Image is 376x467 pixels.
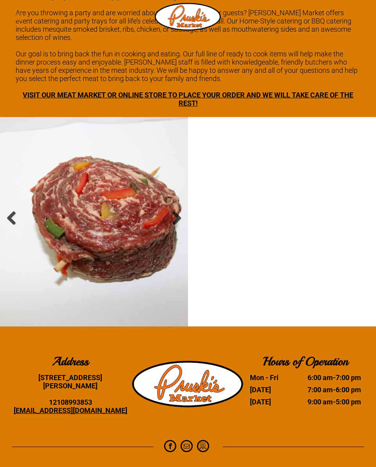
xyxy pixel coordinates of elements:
time: 5:00 pm [336,398,361,406]
a: facebook [164,440,176,454]
div: 12108993853 [12,398,129,406]
time: 7:00 pm [336,373,361,382]
div: [STREET_ADDRESS][PERSON_NAME] [12,373,129,390]
a: Social network [197,440,209,454]
img: Pruski-s+Market+HQ+Logo2-1280w.png [132,356,244,412]
dd: - [300,398,361,406]
a: VISIT OUR MEAT MARKET OR ONLINE STORE TO PLACE YOUR ORDER AND WE WILL TAKE CARE OF THE REST! [23,91,353,107]
font: Our goal is to bring back the fun in cooking and eating. Our full line of ready to cook items wil... [16,50,358,83]
time: 6:00 am [307,373,333,382]
dd: - [300,386,361,394]
b: Hours of Operation [263,354,348,369]
dd: - [300,373,361,382]
a: email [181,440,193,454]
time: 6:00 pm [336,386,361,394]
time: 9:00 am [307,398,333,406]
a: [EMAIL_ADDRESS][DOMAIN_NAME] [14,406,127,415]
dt: [DATE] [250,386,296,394]
dt: Mon - Fri [250,373,296,382]
time: 7:00 am [307,386,333,394]
dt: [DATE] [250,398,296,406]
b: Address [52,354,89,369]
button: menu [7,7,27,27]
